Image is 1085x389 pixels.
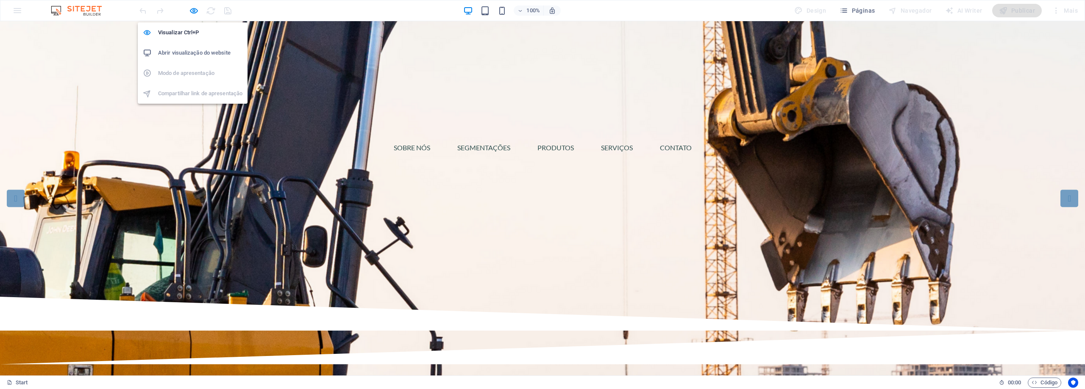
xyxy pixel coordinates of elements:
h6: Abrir visualização do website [158,48,242,58]
h6: 100% [526,6,540,16]
i: Ao redimensionar, ajusta automaticamente o nível de zoom para caber no dispositivo escolhido. [548,7,556,14]
span: Código [1032,378,1057,388]
span: Páginas [840,6,875,15]
button: 100% [514,6,544,16]
span: 00 00 [1008,378,1021,388]
a: PRODUTOS [531,116,581,137]
a: CONTATO [653,116,698,137]
div: Design (Ctrl+Alt+Y) [791,4,829,17]
a: SERVIÇOS [594,116,640,137]
button: Páginas [836,4,878,17]
a: Clique para cancelar a seleção. Clique duas vezes para abrir as Páginas [7,378,28,388]
a: Sobre Nós [387,116,437,137]
span: : [1014,379,1015,386]
button: Usercentrics [1068,378,1078,388]
h6: Visualizar Ctrl+P [158,28,242,38]
img: Editor Logo [49,6,112,16]
h6: Tempo de sessão [999,378,1021,388]
button: Código [1028,378,1061,388]
a: SEGMENTAÇÕES [451,116,517,137]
